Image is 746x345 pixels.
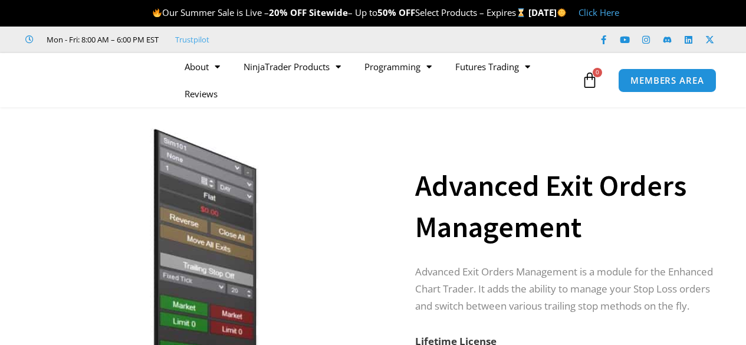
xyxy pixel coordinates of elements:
span: 0 [593,68,602,77]
a: About [173,53,232,80]
a: Click Here [579,6,619,18]
img: ⌛ [517,8,525,17]
a: Trustpilot [175,32,209,47]
span: MEMBERS AREA [630,76,704,85]
a: Reviews [173,80,229,107]
strong: [DATE] [528,6,567,18]
a: 0 [564,63,616,97]
strong: Sitewide [309,6,348,18]
p: Advanced Exit Orders Management is a module for the Enhanced Chart Trader. It adds the ability to... [415,264,717,315]
img: LogoAI | Affordable Indicators – NinjaTrader [27,59,153,101]
img: 🌞 [557,8,566,17]
a: NinjaTrader Products [232,53,353,80]
img: 🔥 [153,8,162,17]
span: Mon - Fri: 8:00 AM – 6:00 PM EST [44,32,159,47]
span: Our Summer Sale is Live – – Up to Select Products – Expires [152,6,528,18]
a: Futures Trading [443,53,542,80]
a: MEMBERS AREA [618,68,717,93]
a: Programming [353,53,443,80]
strong: 50% OFF [377,6,415,18]
h1: Advanced Exit Orders Management [415,165,717,248]
nav: Menu [173,53,579,107]
strong: 20% OFF [269,6,307,18]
